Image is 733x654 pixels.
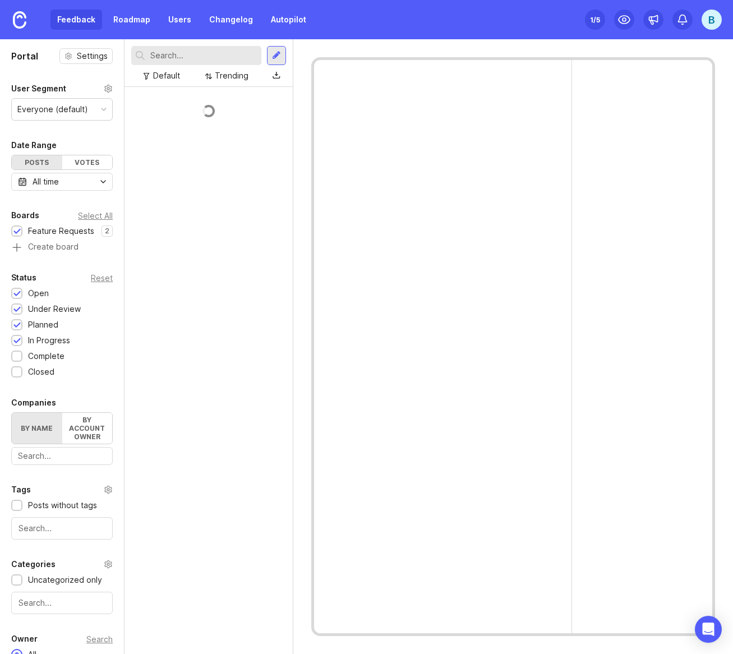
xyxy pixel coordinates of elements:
div: User Segment [11,82,66,95]
div: Feature Requests [28,225,94,237]
label: By name [12,413,62,444]
div: Date Range [11,139,57,152]
div: Search [86,636,113,642]
div: Posts without tags [28,499,97,512]
div: Boards [11,209,39,222]
div: Everyone (default) [17,103,88,116]
label: By account owner [62,413,113,444]
div: Open [28,287,49,300]
input: Search... [19,597,105,609]
a: Autopilot [264,10,313,30]
img: Canny Home [13,11,26,29]
a: Roadmap [107,10,157,30]
a: Changelog [202,10,260,30]
span: Settings [77,50,108,62]
div: Under Review [28,303,81,315]
input: Search... [19,522,105,535]
input: Search... [18,450,106,462]
button: 1/5 [585,10,605,30]
h1: Portal [11,49,38,63]
div: Default [153,70,180,82]
div: In Progress [28,334,70,347]
button: Settings [59,48,113,64]
div: 1 /5 [590,12,600,27]
div: Uncategorized only [28,574,102,586]
button: B [702,10,722,30]
svg: toggle icon [94,177,112,186]
div: Closed [28,366,54,378]
div: All time [33,176,59,188]
input: Search... [150,49,257,62]
div: Companies [11,396,56,409]
div: Select All [78,213,113,219]
p: 2 [105,227,109,236]
div: Owner [11,632,38,646]
div: Complete [28,350,64,362]
div: Votes [62,155,113,169]
div: Trending [215,70,248,82]
a: Create board [11,243,113,253]
div: Reset [91,275,113,281]
div: Open Intercom Messenger [695,616,722,643]
div: Categories [11,558,56,571]
a: Users [162,10,198,30]
div: Status [11,271,36,284]
div: Tags [11,483,31,496]
div: Planned [28,319,58,331]
div: Posts [12,155,62,169]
